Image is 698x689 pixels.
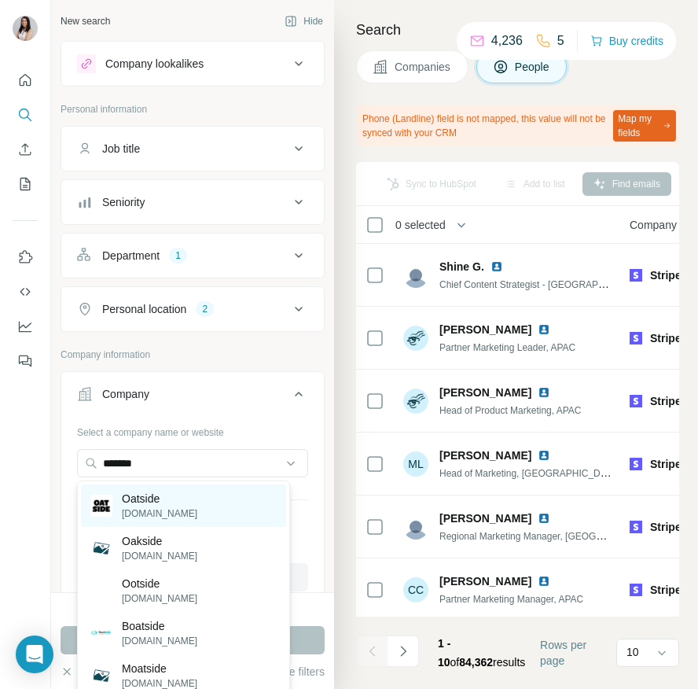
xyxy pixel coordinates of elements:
[61,375,324,419] button: Company
[538,449,550,462] img: LinkedIn logo
[13,101,38,129] button: Search
[630,395,642,407] img: Logo of Stripe
[102,194,145,210] div: Seniority
[650,519,681,535] span: Stripe
[122,618,197,634] p: Boatside
[105,56,204,72] div: Company lookalikes
[557,31,564,50] p: 5
[650,582,681,598] span: Stripe
[538,575,550,588] img: LinkedIn logo
[403,514,428,540] img: Avatar
[122,591,197,606] p: [DOMAIN_NAME]
[538,386,550,399] img: LinkedIn logo
[538,512,550,525] img: LinkedIn logo
[61,130,324,168] button: Job title
[439,322,531,337] span: [PERSON_NAME]
[650,330,681,346] span: Stripe
[90,580,112,602] img: Ootside
[102,301,186,317] div: Personal location
[630,332,642,344] img: Logo of Stripe
[90,622,112,644] img: Boatside
[630,521,642,533] img: Logo of Stripe
[13,347,38,375] button: Feedback
[439,529,663,542] span: Regional Marketing Manager, [GEOGRAPHIC_DATA]
[122,491,197,507] p: Oatside
[90,665,112,687] img: Moatside
[61,183,324,221] button: Seniority
[491,31,523,50] p: 4,236
[590,30,663,52] button: Buy credits
[356,19,679,41] h4: Search
[630,458,642,470] img: Logo of Stripe
[102,386,149,402] div: Company
[196,302,214,316] div: 2
[439,259,484,274] span: Shine G.
[122,661,197,676] p: Moatside
[403,451,428,477] div: ML
[538,323,550,336] img: LinkedIn logo
[122,549,197,563] p: [DOMAIN_NAME]
[16,636,53,673] div: Open Intercom Messenger
[439,342,575,353] span: Partner Marketing Leader, APAC
[61,14,110,28] div: New search
[395,59,452,75] span: Companies
[439,385,531,400] span: [PERSON_NAME]
[122,634,197,648] p: [DOMAIN_NAME]
[61,290,324,328] button: Personal location2
[650,267,681,283] span: Stripe
[439,405,582,416] span: Head of Product Marketing, APAC
[61,664,105,680] button: Clear
[90,537,112,559] img: Oakside
[439,594,583,605] span: Partner Marketing Manager, APAC
[13,278,38,306] button: Use Surfe API
[13,66,38,94] button: Quick start
[613,110,676,142] button: Map my fields
[630,217,677,233] span: Company
[630,269,642,282] img: Logo of Stripe
[13,170,38,198] button: My lists
[356,105,679,146] div: Phone (Landline) field is not mapped, this value will not be synced with your CRM
[13,135,38,164] button: Enrich CSV
[403,577,428,602] div: CC
[274,9,334,33] button: Hide
[102,248,160,263] div: Department
[439,278,646,290] span: Chief Content Strategist - [GEOGRAPHIC_DATA]
[650,393,681,409] span: Stripe
[13,243,38,271] button: Use Surfe on LinkedIn
[630,584,642,596] img: Logo of Stripe
[102,141,140,157] div: Job title
[77,419,308,440] div: Select a company name or website
[450,656,460,669] span: of
[650,456,681,472] span: Stripe
[90,495,112,517] img: Oatside
[439,573,531,589] span: [PERSON_NAME]
[169,249,187,263] div: 1
[403,326,428,351] img: Avatar
[395,217,446,233] span: 0 selected
[438,637,450,669] span: 1 - 10
[388,636,419,667] button: Navigate to next page
[61,348,325,362] p: Company information
[61,102,325,116] p: Personal information
[515,59,551,75] span: People
[438,637,525,669] span: results
[61,45,324,83] button: Company lookalikes
[13,312,38,341] button: Dashboard
[490,260,503,273] img: LinkedIn logo
[13,16,38,41] img: Avatar
[439,510,531,526] span: [PERSON_NAME]
[459,656,493,669] span: 84,362
[122,533,197,549] p: Oakside
[122,576,197,591] p: Ootside
[61,237,324,274] button: Department1
[403,263,428,288] img: Avatar
[439,448,531,463] span: [PERSON_NAME]
[122,507,197,521] p: [DOMAIN_NAME]
[626,644,639,660] p: 10
[403,389,428,414] img: Avatar
[540,637,604,669] span: Rows per page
